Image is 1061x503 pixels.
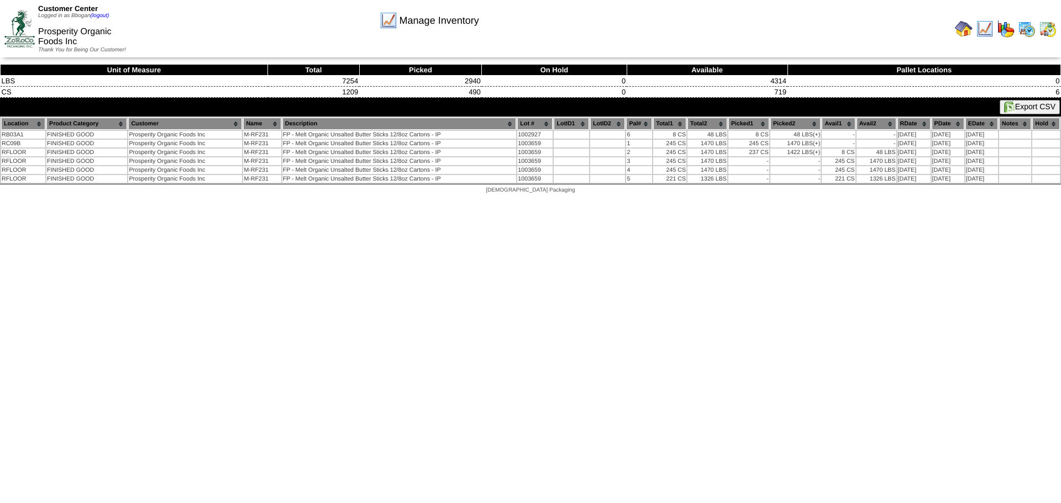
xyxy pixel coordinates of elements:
td: RFLOOR [1,157,45,165]
td: [DATE] [932,175,964,183]
td: [DATE] [932,140,964,147]
td: M-RF231 [243,175,281,183]
td: 1470 LBS [857,157,896,165]
td: CS [1,87,268,98]
td: 221 CS [653,175,686,183]
th: Available [627,65,787,76]
td: FINISHED GOOD [46,149,127,156]
th: Location [1,118,45,130]
td: 1470 LBS [770,140,821,147]
th: Notes [999,118,1031,130]
td: - [728,166,769,174]
td: 48 LBS [687,131,727,139]
th: PDate [932,118,964,130]
td: [DATE] [965,140,998,147]
td: - [822,131,855,139]
td: 7254 [268,76,360,87]
td: 221 CS [822,175,855,183]
td: [DATE] [897,157,931,165]
th: Total [268,65,360,76]
td: FP - Melt Organic Unsalted Butter Sticks 12/8oz Cartons - IP [282,166,517,174]
th: LotID2 [590,118,626,130]
th: Pal# [626,118,652,130]
td: [DATE] [965,149,998,156]
td: M-RF231 [243,131,281,139]
td: 2940 [359,76,482,87]
td: 245 CS [653,140,686,147]
span: Logged in as Bbogan [38,13,109,19]
td: 1003659 [517,166,553,174]
button: Export CSV [1000,100,1060,114]
td: FINISHED GOOD [46,166,127,174]
td: 1470 LBS [687,157,727,165]
td: 3 [626,157,652,165]
td: 1003659 [517,175,553,183]
th: Picked1 [728,118,769,130]
img: excel.gif [1004,102,1015,113]
td: 1470 LBS [687,149,727,156]
td: FINISHED GOOD [46,157,127,165]
td: RC09B [1,140,45,147]
td: RB03A1 [1,131,45,139]
th: Customer [128,118,242,130]
td: 1003659 [517,140,553,147]
td: [DATE] [932,131,964,139]
td: [DATE] [897,175,931,183]
td: LBS [1,76,268,87]
td: Prosperity Organic Foods Inc [128,149,242,156]
td: FP - Melt Organic Unsalted Butter Sticks 12/8oz Cartons - IP [282,175,517,183]
img: calendarprod.gif [1018,20,1036,38]
td: - [770,157,821,165]
a: (logout) [91,13,109,19]
td: FINISHED GOOD [46,140,127,147]
th: RDate [897,118,931,130]
td: - [728,175,769,183]
img: ZoRoCo_Logo(Green%26Foil)%20jpg.webp [4,10,35,47]
td: - [770,166,821,174]
td: 1326 LBS [857,175,896,183]
td: 2 [626,149,652,156]
th: Picked2 [770,118,821,130]
td: FINISHED GOOD [46,175,127,183]
td: [DATE] [897,166,931,174]
td: 48 LBS [857,149,896,156]
td: 0 [482,87,627,98]
th: EDate [965,118,998,130]
td: Prosperity Organic Foods Inc [128,131,242,139]
img: graph.gif [997,20,1015,38]
img: line_graph.gif [976,20,994,38]
td: 5 [626,175,652,183]
td: RFLOOR [1,149,45,156]
th: Unit of Measure [1,65,268,76]
td: M-RF231 [243,166,281,174]
td: [DATE] [965,131,998,139]
span: Prosperity Organic Foods Inc [38,27,112,46]
td: 245 CS [653,166,686,174]
div: (+) [813,131,820,138]
div: (+) [813,149,820,156]
td: - [822,140,855,147]
td: 237 CS [728,149,769,156]
td: 245 CS [728,140,769,147]
td: FP - Melt Organic Unsalted Butter Sticks 12/8oz Cartons - IP [282,157,517,165]
td: FP - Melt Organic Unsalted Butter Sticks 12/8oz Cartons - IP [282,149,517,156]
td: - [728,157,769,165]
td: 0 [787,76,1060,87]
img: line_graph.gif [380,12,397,29]
td: [DATE] [897,131,931,139]
td: FINISHED GOOD [46,131,127,139]
td: 490 [359,87,482,98]
th: Description [282,118,517,130]
td: 245 CS [653,157,686,165]
th: Avail2 [857,118,896,130]
td: Prosperity Organic Foods Inc [128,157,242,165]
td: 1326 LBS [687,175,727,183]
td: Prosperity Organic Foods Inc [128,140,242,147]
td: - [770,175,821,183]
th: Total2 [687,118,727,130]
th: Product Category [46,118,127,130]
td: FP - Melt Organic Unsalted Butter Sticks 12/8oz Cartons - IP [282,140,517,147]
td: 1003659 [517,149,553,156]
td: M-RF231 [243,140,281,147]
span: Thank You for Being Our Customer! [38,47,126,53]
